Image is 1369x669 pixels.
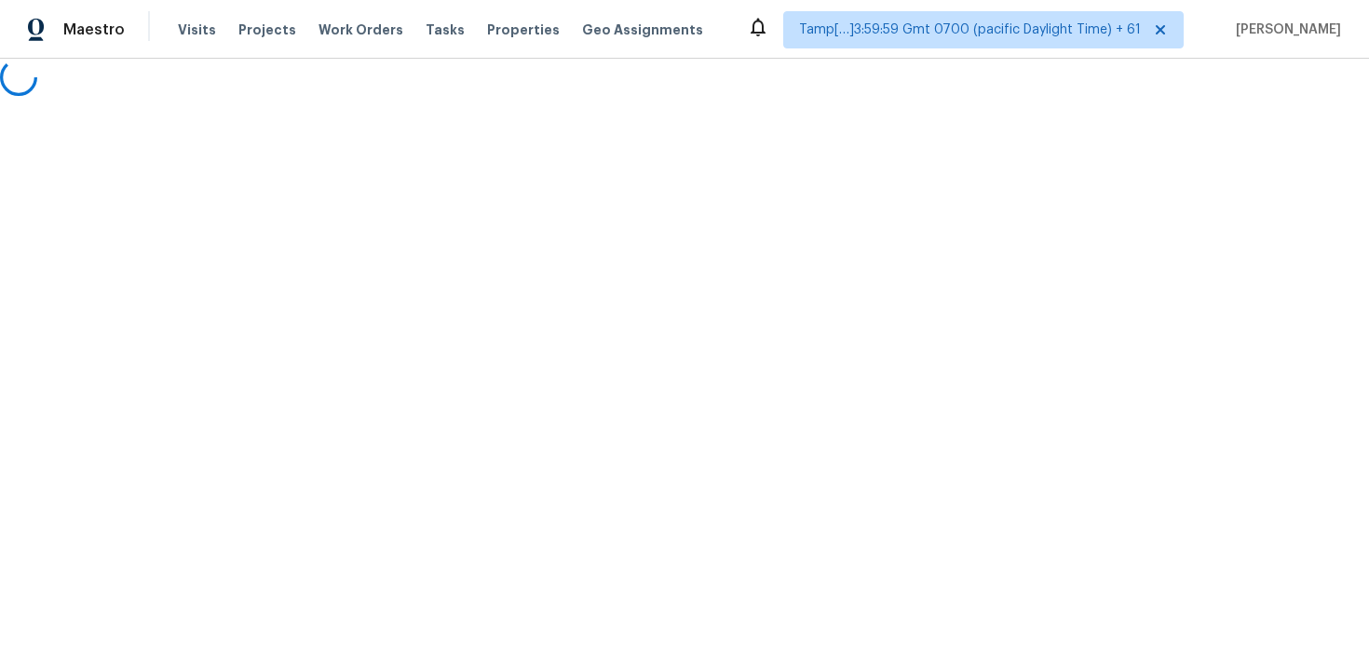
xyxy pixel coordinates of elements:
span: Visits [178,20,216,39]
span: Geo Assignments [582,20,703,39]
span: Projects [238,20,296,39]
span: Tamp[…]3:59:59 Gmt 0700 (pacific Daylight Time) + 61 [799,20,1141,39]
span: Tasks [426,23,465,36]
span: [PERSON_NAME] [1228,20,1341,39]
span: Work Orders [319,20,403,39]
span: Maestro [63,20,125,39]
span: Properties [487,20,560,39]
